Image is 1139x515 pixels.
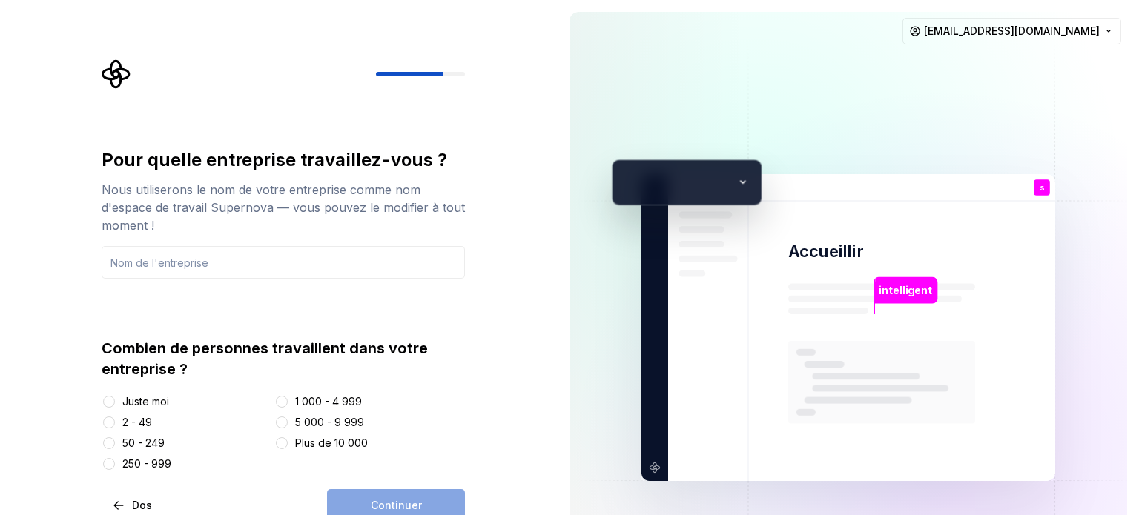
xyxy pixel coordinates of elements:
[295,416,364,428] font: 5 000 - 9 999
[102,149,447,170] font: Pour quelle entreprise travaillez-vous ?
[879,284,932,297] font: intelligent
[102,59,131,89] svg: Logo Supernova
[102,246,465,279] input: Nom de l'entreprise
[102,182,465,233] font: Nous utiliserons le nom de votre entreprise comme nom d'espace de travail Supernova — vous pouvez...
[788,242,864,261] font: Accueillir
[295,436,368,449] font: Plus de 10 000
[902,18,1121,44] button: [EMAIL_ADDRESS][DOMAIN_NAME]
[102,339,428,378] font: Combien de personnes travaillent dans votre entreprise ?
[122,436,165,449] font: 50 - 249
[132,499,152,511] font: Dos
[122,395,169,408] font: Juste moi
[924,24,1100,37] font: [EMAIL_ADDRESS][DOMAIN_NAME]
[1040,182,1044,193] font: s
[122,416,152,428] font: 2 - 49
[295,395,362,408] font: 1 000 - 4 999
[122,457,171,470] font: 250 - 999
